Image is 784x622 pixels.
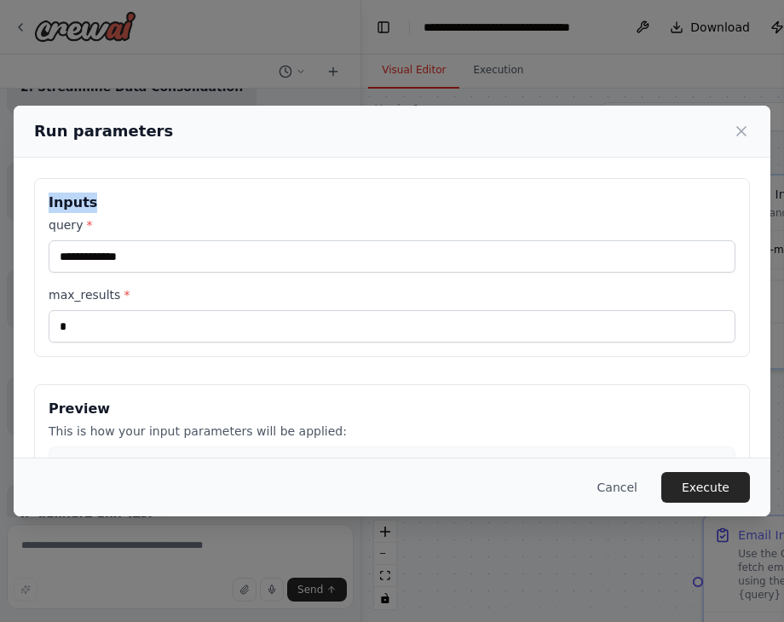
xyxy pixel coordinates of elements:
[49,286,735,303] label: max_results
[49,193,735,213] h3: Inputs
[49,423,735,440] p: This is how your input parameters will be applied:
[49,216,735,233] label: query
[661,472,750,503] button: Execute
[584,472,651,503] button: Cancel
[49,399,735,419] h3: Preview
[34,119,173,143] h2: Run parameters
